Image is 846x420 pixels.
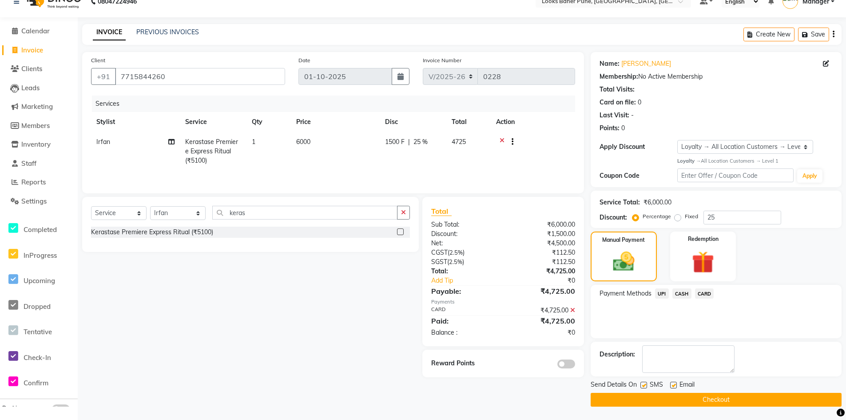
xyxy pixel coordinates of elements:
div: Services [92,96,582,112]
span: | [408,137,410,147]
a: [PERSON_NAME] [621,59,671,68]
a: Marketing [2,102,75,112]
span: Total [431,207,452,216]
th: Stylist [91,112,180,132]
label: Client [91,56,105,64]
div: ₹4,725.00 [503,306,582,315]
th: Price [291,112,380,132]
div: ( ) [425,257,503,267]
span: Email [679,380,695,391]
div: 0 [638,98,641,107]
input: Search or Scan [212,206,397,220]
div: All Location Customers → Level 1 [677,157,833,165]
div: ₹6,000.00 [503,220,582,229]
button: Apply [797,169,822,183]
a: Leads [2,83,75,93]
div: Points: [600,124,620,133]
span: 1 [252,138,255,146]
div: Payable: [425,286,503,296]
button: +91 [91,68,116,85]
button: Save [798,28,829,41]
div: Name: [600,59,620,68]
div: ₹4,725.00 [503,286,582,296]
div: CARD [425,306,503,315]
div: Discount: [425,229,503,239]
div: Total Visits: [600,85,635,94]
div: Payments [431,298,575,306]
div: ₹0 [503,328,582,337]
div: - [631,111,634,120]
div: Apply Discount [600,142,677,152]
span: InProgress [24,251,57,260]
span: Upcoming [24,276,55,285]
span: Kerastase Premiere Express Ritual (₹5100) [185,138,238,164]
div: Net: [425,239,503,248]
div: Paid: [425,316,503,326]
span: 2.5% [449,258,462,265]
span: Send Details On [591,380,637,391]
div: No Active Membership [600,72,833,81]
div: Kerastase Premiere Express Ritual (₹5100) [91,228,213,237]
a: Add Tip [425,276,516,285]
a: Clients [2,64,75,74]
div: ₹112.50 [503,248,582,257]
div: 0 [621,124,625,133]
span: Leads [21,84,40,92]
th: Total [446,112,491,132]
span: CGST [431,248,448,256]
div: ₹6,000.00 [643,198,671,207]
div: Coupon Code [600,171,677,180]
div: Discount: [600,213,627,222]
a: Staff [2,159,75,169]
label: Redemption [688,235,719,243]
div: Balance : [425,328,503,337]
span: Clients [21,64,42,73]
label: Fixed [685,212,698,220]
label: Percentage [643,212,671,220]
a: INVOICE [93,24,126,40]
span: SMS [650,380,663,391]
span: Tentative [24,328,52,336]
input: Search by Name/Mobile/Email/Code [115,68,285,85]
div: Sub Total: [425,220,503,229]
img: _cash.svg [606,249,641,274]
span: Invoice [21,46,43,54]
th: Qty [246,112,291,132]
span: 1500 F [385,137,405,147]
span: Members [21,121,50,130]
div: Last Visit: [600,111,629,120]
span: Calendar [21,27,50,35]
label: Invoice Number [423,56,461,64]
button: Checkout [591,393,842,407]
span: Settings [21,197,47,205]
div: ₹4,725.00 [503,316,582,326]
div: ₹4,725.00 [503,267,582,276]
a: Invoice [2,45,75,56]
span: Payment Methods [600,289,651,298]
label: Manual Payment [602,236,645,244]
span: Bookings [2,404,27,412]
span: UPI [655,288,669,299]
span: Inventory [21,140,51,148]
th: Service [180,112,246,132]
span: Completed [24,225,57,234]
span: SGST [431,258,447,266]
a: Calendar [2,26,75,36]
div: ₹112.50 [503,257,582,267]
span: CARD [695,288,714,299]
th: Action [491,112,575,132]
div: Membership: [600,72,638,81]
span: Irfan [96,138,110,146]
a: Settings [2,196,75,207]
a: PREVIOUS INVOICES [136,28,199,36]
div: Description: [600,350,635,359]
div: ₹4,500.00 [503,239,582,248]
div: Service Total: [600,198,640,207]
span: CASH [672,288,691,299]
div: ( ) [425,248,503,257]
span: 4725 [452,138,466,146]
span: Marketing [21,102,53,111]
button: Create New [743,28,794,41]
span: Confirm [24,379,48,387]
th: Disc [380,112,446,132]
